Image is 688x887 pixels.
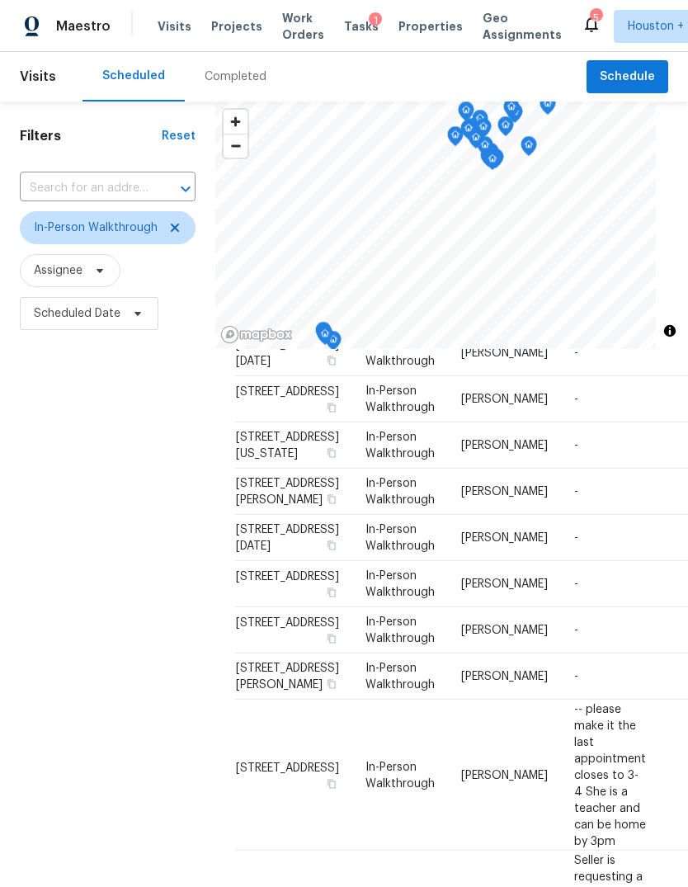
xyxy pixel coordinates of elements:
span: Projects [211,18,262,35]
span: - [574,578,578,590]
div: 1 [369,12,382,29]
span: In-Person Walkthrough [365,385,435,413]
span: In-Person Walkthrough [365,663,435,691]
span: - [574,440,578,451]
span: [PERSON_NAME] [461,578,548,590]
button: Copy Address [324,492,339,507]
span: [STREET_ADDRESS][US_STATE] [236,432,339,460]
span: Geo Assignments [483,10,562,43]
canvas: Map [215,101,656,349]
span: [STREET_ADDRESS] [236,617,339,629]
div: Map marker [460,120,477,145]
h1: Filters [20,128,162,144]
span: [STREET_ADDRESS][DATE] [236,524,339,552]
a: Mapbox homepage [220,325,293,344]
div: Map marker [317,325,333,351]
span: [PERSON_NAME] [461,671,548,682]
button: Zoom out [224,134,247,158]
div: Map marker [315,322,332,347]
span: Toggle attribution [665,322,675,340]
span: In-Person Walkthrough [365,432,435,460]
div: 5 [590,10,601,26]
span: [PERSON_NAME] [461,769,548,781]
div: Map marker [468,129,484,154]
input: Search for an address... [20,176,149,201]
button: Copy Address [324,585,339,600]
div: Map marker [472,110,488,135]
button: Zoom in [224,110,247,134]
span: In-Person Walkthrough [365,524,435,552]
span: Properties [398,18,463,35]
div: Map marker [540,95,556,120]
span: - [574,486,578,498]
span: - [574,532,578,544]
button: Copy Address [324,631,339,646]
div: Map marker [484,150,501,176]
span: In-Person Walkthrough [365,616,435,644]
div: Map marker [475,118,492,144]
span: In-Person Walkthrough [365,339,435,367]
span: [STREET_ADDRESS] [236,386,339,398]
button: Copy Address [324,353,339,368]
span: [PERSON_NAME] [461,486,548,498]
span: In-Person Walkthrough [365,570,435,598]
div: Map marker [325,331,342,356]
span: - [574,671,578,682]
button: Copy Address [324,677,339,691]
span: Assignee [34,262,82,279]
span: - [574,347,578,359]
span: [STREET_ADDRESS] [236,571,339,583]
span: In-Person Walkthrough [34,219,158,236]
button: Schedule [587,60,668,94]
span: Scheduled Date [34,305,120,322]
span: Tasks [344,21,379,32]
span: [STREET_ADDRESS] [236,762,339,773]
span: [STREET_ADDRESS][DATE] [236,339,339,367]
span: Visits [158,18,191,35]
span: [PERSON_NAME] [461,625,548,636]
span: Maestro [56,18,111,35]
div: Reset [162,128,196,144]
span: [STREET_ADDRESS][PERSON_NAME] [236,663,339,691]
span: Visits [20,59,56,95]
span: [PERSON_NAME] [461,440,548,451]
button: Copy Address [324,776,339,790]
span: [PERSON_NAME] [461,347,548,359]
span: [STREET_ADDRESS][PERSON_NAME] [236,478,339,506]
span: [PERSON_NAME] [461,394,548,405]
div: Scheduled [102,68,165,84]
button: Copy Address [324,446,339,460]
div: Map marker [458,101,474,127]
button: Toggle attribution [660,321,680,341]
button: Copy Address [324,400,339,415]
span: [PERSON_NAME] [461,532,548,544]
span: Schedule [600,67,655,87]
span: In-Person Walkthrough [365,761,435,789]
button: Open [174,177,197,201]
span: Work Orders [282,10,324,43]
div: Map marker [503,98,520,124]
span: -- please make it the last appointment closes to 3-4 She is a teacher and can be home by 3pm [574,703,646,847]
span: In-Person Walkthrough [365,478,435,506]
div: Map marker [447,126,464,152]
div: Completed [205,68,266,85]
div: Map marker [521,136,537,162]
div: Map marker [477,136,493,162]
div: Map marker [497,116,514,142]
span: - [574,394,578,405]
button: Copy Address [324,538,339,553]
span: - [574,625,578,636]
